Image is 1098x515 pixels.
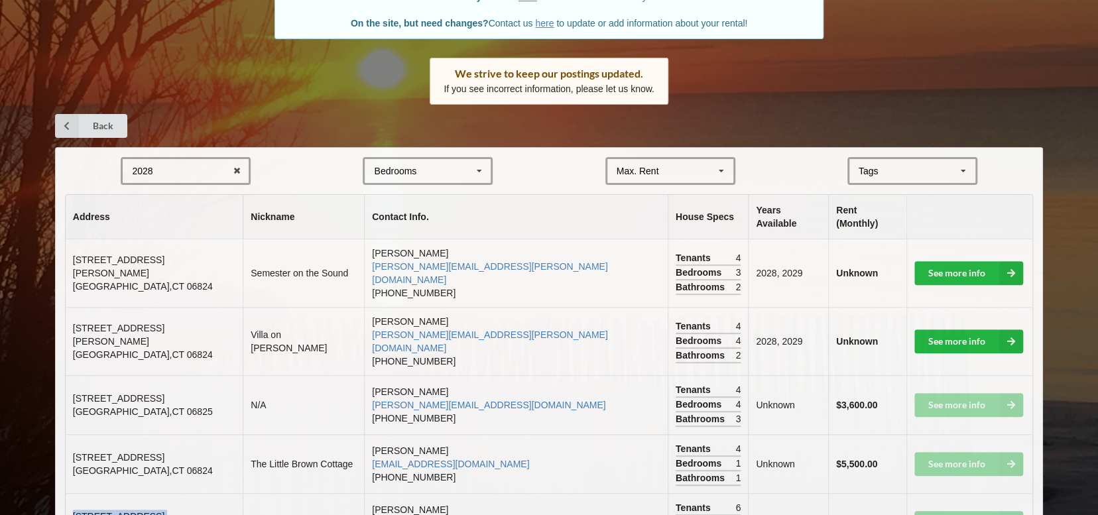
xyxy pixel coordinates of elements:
div: Bedrooms [374,166,416,176]
th: Nickname [243,195,364,239]
td: Unknown [748,434,828,493]
td: [PERSON_NAME] [PHONE_NUMBER] [364,239,668,307]
a: See more info [914,261,1023,285]
span: Tenants [676,501,714,514]
a: [PERSON_NAME][EMAIL_ADDRESS][PERSON_NAME][DOMAIN_NAME] [372,261,608,285]
td: Villa on [PERSON_NAME] [243,307,364,375]
span: 3 [735,412,741,426]
a: Back [55,114,127,138]
span: Tenants [676,442,714,455]
span: Tenants [676,319,714,333]
td: [PERSON_NAME] [PHONE_NUMBER] [364,307,668,375]
td: Unknown [748,375,828,434]
b: $3,600.00 [836,400,877,410]
th: Address [66,195,243,239]
span: Bathrooms [676,349,728,362]
span: Tenants [676,251,714,264]
p: If you see incorrect information, please let us know. [444,82,654,95]
b: $5,500.00 [836,459,877,469]
span: 2 [735,280,741,294]
span: 4 [735,442,741,455]
a: here [535,18,554,29]
span: [GEOGRAPHIC_DATA] , CT 06824 [73,465,213,476]
th: Years Available [748,195,828,239]
td: [PERSON_NAME] [PHONE_NUMBER] [364,375,668,434]
a: [EMAIL_ADDRESS][DOMAIN_NAME] [372,459,529,469]
a: [PERSON_NAME][EMAIL_ADDRESS][DOMAIN_NAME] [372,400,605,410]
td: 2028, 2029 [748,239,828,307]
span: [STREET_ADDRESS][PERSON_NAME] [73,323,164,347]
b: Unknown [836,336,878,347]
span: 6 [735,501,741,514]
b: Unknown [836,268,878,278]
span: 4 [735,251,741,264]
div: Tags [855,164,898,179]
th: Contact Info. [364,195,668,239]
span: [STREET_ADDRESS][PERSON_NAME] [73,255,164,278]
span: 1 [735,471,741,485]
span: 4 [735,319,741,333]
span: 2 [735,349,741,362]
span: 4 [735,334,741,347]
span: Bedrooms [676,334,725,347]
th: House Specs [668,195,748,239]
span: [STREET_ADDRESS] [73,393,164,404]
td: The Little Brown Cottage [243,434,364,493]
td: Semester on the Sound [243,239,364,307]
span: 4 [735,383,741,396]
td: [PERSON_NAME] [PHONE_NUMBER] [364,434,668,493]
th: Rent (Monthly) [828,195,906,239]
span: Bathrooms [676,412,728,426]
span: Bedrooms [676,398,725,411]
span: 1 [735,457,741,470]
span: Contact us to update or add information about your rental! [351,18,747,29]
td: N/A [243,375,364,434]
span: [GEOGRAPHIC_DATA] , CT 06824 [73,349,213,360]
b: On the site, but need changes? [351,18,489,29]
div: We strive to keep our postings updated. [444,67,654,80]
a: [PERSON_NAME][EMAIL_ADDRESS][PERSON_NAME][DOMAIN_NAME] [372,329,608,353]
td: 2028, 2029 [748,307,828,375]
span: Bedrooms [676,266,725,279]
span: Bathrooms [676,280,728,294]
a: See more info [914,329,1023,353]
span: 4 [735,398,741,411]
span: Bathrooms [676,471,728,485]
span: [GEOGRAPHIC_DATA] , CT 06825 [73,406,213,417]
div: 2028 [132,166,152,176]
span: [STREET_ADDRESS] [73,452,164,463]
span: [GEOGRAPHIC_DATA] , CT 06824 [73,281,213,292]
span: Bedrooms [676,457,725,470]
span: 3 [735,266,741,279]
span: Tenants [676,383,714,396]
div: Max. Rent [617,166,659,176]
